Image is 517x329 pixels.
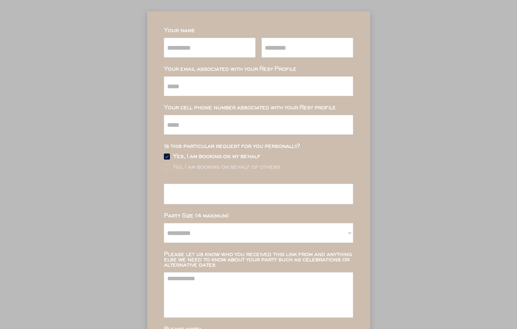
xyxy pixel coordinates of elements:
div: Your cell phone number associated with your Resy profile [164,105,353,110]
div: Your email associated with your Resy Profile [164,67,353,72]
img: Rectangle%20315%20%281%29.svg [164,164,170,170]
div: Please let us know who you received this link from and anything else we need to know about your p... [164,252,353,268]
img: Group%2048096532.svg [164,154,170,160]
div: Your name [164,28,353,33]
div: Party Size (4 maximum) [164,213,353,219]
div: No, I am booking on behalf of others [173,164,280,170]
div: Yes, I am booking on my behalf [173,154,260,159]
div: Is this particular request for you personally? [164,144,353,149]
